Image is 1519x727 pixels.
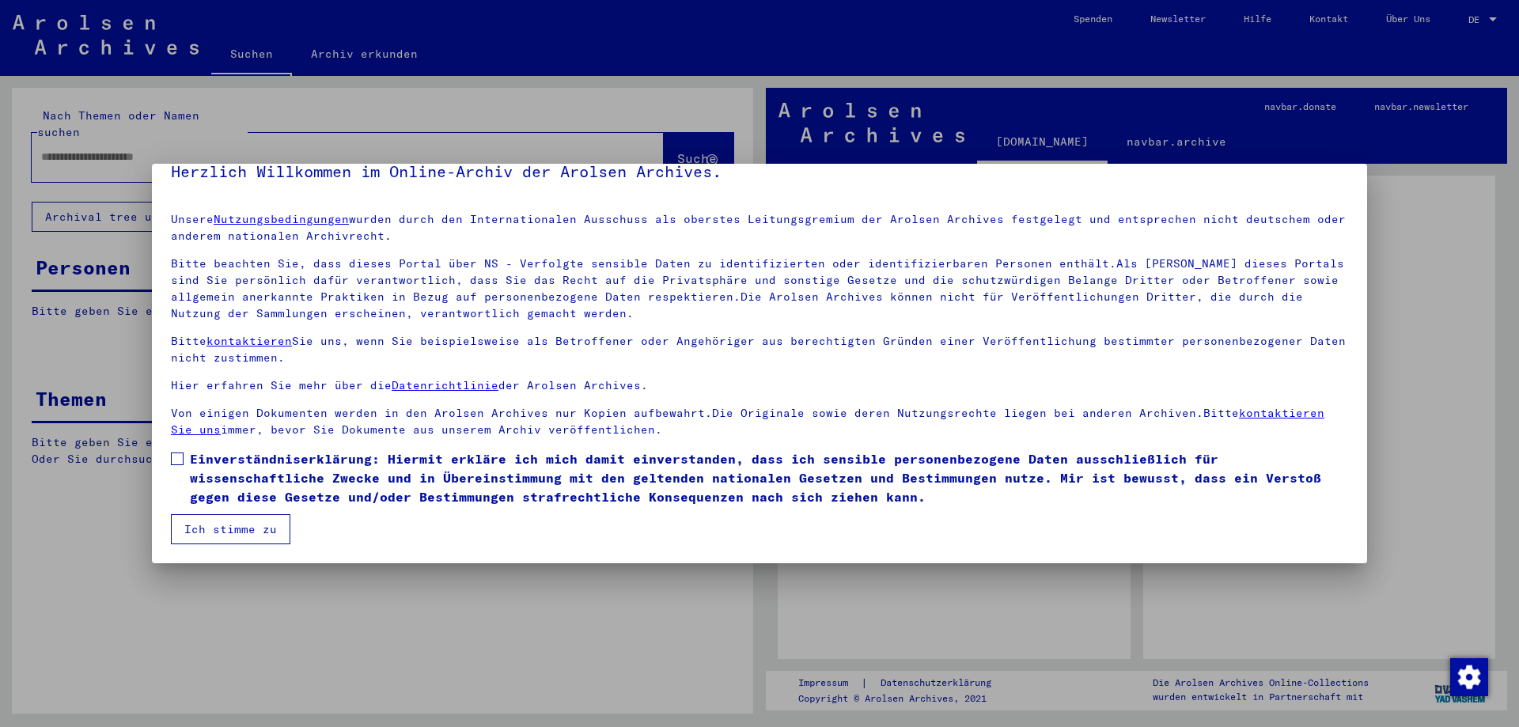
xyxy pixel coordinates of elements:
a: Datenrichtlinie [392,378,498,392]
h5: Herzlich Willkommen im Online-Archiv der Arolsen Archives. [171,159,1348,184]
span: Einverständniserklärung: Hiermit erkläre ich mich damit einverstanden, dass ich sensible personen... [190,449,1348,506]
p: Unsere wurden durch den Internationalen Ausschuss als oberstes Leitungsgremium der Arolsen Archiv... [171,211,1348,244]
a: Nutzungsbedingungen [214,212,349,226]
button: Ich stimme zu [171,514,290,544]
p: Bitte beachten Sie, dass dieses Portal über NS - Verfolgte sensible Daten zu identifizierten oder... [171,256,1348,322]
p: Bitte Sie uns, wenn Sie beispielsweise als Betroffener oder Angehöriger aus berechtigten Gründen ... [171,333,1348,366]
img: Zustimmung ändern [1450,658,1488,696]
p: Von einigen Dokumenten werden in den Arolsen Archives nur Kopien aufbewahrt.Die Originale sowie d... [171,405,1348,438]
p: Hier erfahren Sie mehr über die der Arolsen Archives. [171,377,1348,394]
a: kontaktieren Sie uns [171,406,1324,437]
a: kontaktieren [206,334,292,348]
